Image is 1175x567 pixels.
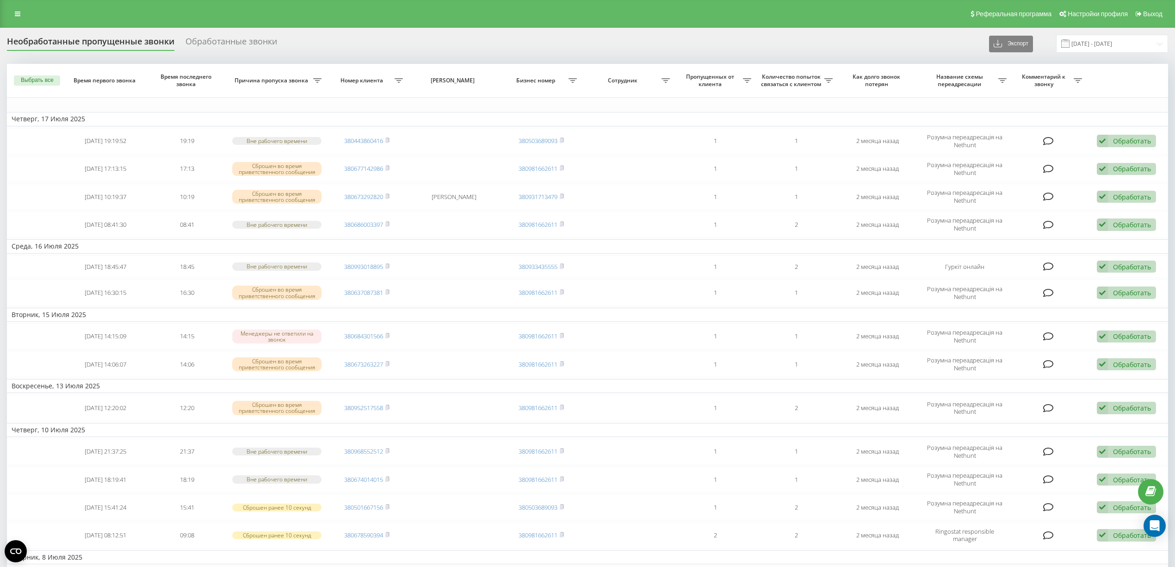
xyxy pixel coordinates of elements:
[232,262,322,270] div: Вне рабочего времени
[65,212,147,237] td: [DATE] 08:41:30
[146,522,228,548] td: 09:08
[756,156,837,182] td: 1
[837,494,919,520] td: 2 месяца назад
[344,164,383,173] a: 380677142986
[674,439,756,465] td: 1
[5,540,27,562] button: Open CMP widget
[505,77,569,84] span: Бизнес номер
[923,73,998,87] span: Название схемы переадресации
[1113,531,1151,540] div: Обработать
[918,128,1011,154] td: Розумна переадресація на Nethunt
[186,37,277,51] div: Обработанные звонки
[837,280,919,305] td: 2 месяца назад
[344,447,383,455] a: 380968552512
[918,439,1011,465] td: Розумна переадресація на Nethunt
[918,351,1011,377] td: Розумна переадресація на Nethunt
[837,395,919,421] td: 2 месяца назад
[519,164,557,173] a: 380981662611
[1113,332,1151,341] div: Обработать
[586,77,662,84] span: Сотрудник
[65,395,147,421] td: [DATE] 12:20:02
[519,288,557,297] a: 380981662611
[674,395,756,421] td: 1
[519,360,557,368] a: 380981662611
[344,332,383,340] a: 380684301566
[837,128,919,154] td: 2 месяца назад
[1113,288,1151,297] div: Обработать
[761,73,824,87] span: Количество попыток связаться с клиентом
[232,357,322,371] div: Сброшен во время приветственного сообщения
[7,112,1168,126] td: Четверг, 17 Июля 2025
[232,162,322,176] div: Сброшен во время приветственного сообщения
[1113,164,1151,173] div: Обработать
[519,475,557,484] a: 380981662611
[344,193,383,201] a: 380673292820
[344,404,383,412] a: 380952517558
[1113,220,1151,229] div: Обработать
[1113,447,1151,456] div: Обработать
[519,262,557,271] a: 380933435555
[232,221,322,229] div: Вне рабочего времени
[232,401,322,415] div: Сброшен во время приветственного сообщения
[1113,193,1151,201] div: Обработать
[344,288,383,297] a: 380637087381
[65,324,147,349] td: [DATE] 14:15:09
[146,439,228,465] td: 21:37
[416,77,492,84] span: [PERSON_NAME]
[837,156,919,182] td: 2 месяца назад
[976,10,1051,18] span: Реферальная программа
[519,137,557,145] a: 380503689093
[674,280,756,305] td: 1
[519,404,557,412] a: 380981662611
[65,128,147,154] td: [DATE] 19:19:52
[155,73,219,87] span: Время последнего звонка
[519,531,557,539] a: 380981662611
[674,522,756,548] td: 2
[1113,360,1151,369] div: Обработать
[519,332,557,340] a: 380981662611
[756,522,837,548] td: 2
[1016,73,1074,87] span: Комментарий к звонку
[146,280,228,305] td: 16:30
[756,467,837,492] td: 1
[674,212,756,237] td: 1
[674,184,756,210] td: 1
[837,184,919,210] td: 2 месяца назад
[7,308,1168,322] td: Вторник, 15 Июля 2025
[918,522,1011,548] td: Ringostat responsible manager
[756,212,837,237] td: 2
[837,467,919,492] td: 2 месяца назад
[146,212,228,237] td: 08:41
[756,351,837,377] td: 1
[1113,137,1151,145] div: Обработать
[73,77,138,84] span: Время первого звонка
[674,467,756,492] td: 1
[674,128,756,154] td: 1
[232,190,322,204] div: Сброшен во время приветственного сообщения
[146,467,228,492] td: 18:19
[232,504,322,511] div: Сброшен ранее 10 секунд
[146,395,228,421] td: 12:20
[989,36,1033,52] button: Экспорт
[65,280,147,305] td: [DATE] 16:30:15
[674,494,756,520] td: 1
[918,467,1011,492] td: Розумна переадресація на Nethunt
[65,184,147,210] td: [DATE] 10:19:37
[674,324,756,349] td: 1
[519,447,557,455] a: 380981662611
[65,522,147,548] td: [DATE] 08:12:51
[146,184,228,210] td: 10:19
[519,193,557,201] a: 380931713479
[837,212,919,237] td: 2 месяца назад
[146,351,228,377] td: 14:06
[232,137,322,145] div: Вне рабочего времени
[232,531,322,539] div: Сброшен ранее 10 секунд
[674,156,756,182] td: 1
[232,448,322,455] div: Вне рабочего времени
[344,531,383,539] a: 380678590394
[7,37,174,51] div: Необработанные пропущенные звонки
[918,280,1011,305] td: Розумна переадресація на Nethunt
[756,184,837,210] td: 1
[674,255,756,278] td: 1
[344,475,383,484] a: 380674014015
